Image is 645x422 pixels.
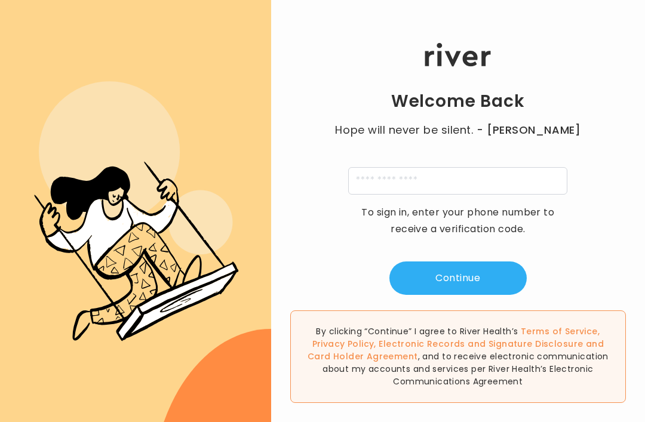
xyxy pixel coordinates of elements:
a: Privacy Policy [312,338,374,350]
a: Card Holder Agreement [308,350,418,362]
a: Terms of Service [521,325,598,337]
a: Electronic Records and Signature Disclosure [379,338,583,350]
div: By clicking “Continue” I agree to River Health’s [290,310,626,403]
span: , and to receive electronic communication about my accounts and services per River Health’s Elect... [322,350,609,387]
button: Continue [389,261,527,295]
span: - [PERSON_NAME] [477,122,580,138]
p: To sign in, enter your phone number to receive a verification code. [354,204,563,238]
span: , , and [308,325,604,362]
p: Hope will never be silent. [324,122,592,138]
h1: Welcome Back [391,91,525,112]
